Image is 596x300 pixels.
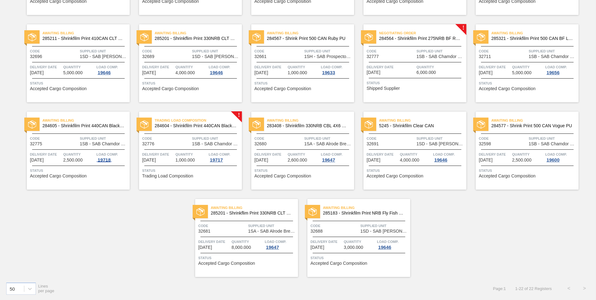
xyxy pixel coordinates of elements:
div: 19633 [321,70,336,75]
span: Awaiting Billing [267,30,354,36]
span: 1SD - SAB Rosslyn Brewery [416,142,465,146]
span: Load Comp. [209,64,230,70]
span: Awaiting Billing [491,117,579,123]
span: Awaiting Billing [323,205,410,211]
span: 32681 [198,229,210,234]
span: Supplied Unit [416,48,465,54]
span: Code [142,48,190,54]
span: 32696 [30,54,42,59]
span: 10/10/2025 [142,70,156,75]
span: Code [30,135,78,142]
span: Accepted Cargo Composition [30,86,87,91]
span: 1SB - SAB Chamdor Brewery [529,54,577,59]
a: Load Comp.19600 [545,151,577,162]
span: 284577 - Shrink Print 500 CAN Vogue PU [491,123,574,128]
span: 32691 [367,142,379,146]
span: Quantity [400,151,432,157]
span: 32777 [367,54,379,59]
span: 1SB - SAB Chamdor Brewery [529,142,577,146]
a: statusAwaiting Billing284567 - Shrink Print 500 CAN Ruby PUCode32661Supplied Unit1SH - SAB Prospe... [242,24,354,102]
span: 6,000.000 [416,70,436,75]
span: 1SB - SAB Chamdor Brewery [416,54,465,59]
a: Load Comp.19633 [321,64,353,75]
span: Trading Load Composition [155,117,242,123]
div: 19647 [265,245,280,250]
button: < [561,281,577,296]
span: Load Comp. [209,151,230,157]
span: 32598 [479,142,491,146]
span: 10/13/2025 [479,158,493,162]
span: 10/10/2025 [30,70,44,75]
img: status [196,208,204,216]
a: statusAwaiting Billing283408 - Shrinkfilm 330NRB CBL 4X6 Booster 2Code32680Supplied Unit1SA - SAB... [242,112,354,190]
span: 284564 - Shrinkfilm Print 275NRB BF Ruby PU [379,36,461,41]
a: statusAwaiting Billing284605 - Shrinkfilm Print 440CAN Black Crown G&DCode32775Supplied Unit1SB -... [17,112,130,190]
span: Status [367,80,465,86]
span: 1,000.000 [175,158,195,162]
span: Supplied Unit [529,48,577,54]
img: status [140,120,148,128]
span: 284567 - Shrink Print 500 CAN Ruby PU [267,36,349,41]
span: 10/13/2025 [198,245,212,250]
span: Status [479,167,577,174]
img: status [365,33,373,41]
span: Supplied Unit [304,48,353,54]
span: Delivery Date [367,64,415,70]
span: 32661 [254,54,267,59]
span: Supplied Unit [192,135,240,142]
span: Supplied Unit [192,48,240,54]
span: 10/13/2025 [367,158,380,162]
span: Quantity [232,239,263,245]
span: Quantity [288,151,320,157]
span: 8,000.000 [232,245,251,250]
span: Delivery Date [30,151,62,157]
span: Status [479,80,577,86]
span: Code [479,135,527,142]
span: Accepted Cargo Composition [479,86,536,91]
img: status [28,120,36,128]
span: Lines per page [38,284,55,293]
span: 1SD - SAB Rosslyn Brewery [360,229,409,234]
span: Delivery Date [30,64,62,70]
span: 32776 [142,142,154,146]
span: Shipped Supplier [367,86,400,91]
span: 283408 - Shrinkfilm 330NRB CBL 4X6 Booster 2 [267,123,349,128]
span: 10/11/2025 [479,70,493,75]
span: Code [198,223,247,229]
span: 285211 - Shrinkfilm Print 410CAN CLT PU 25 [42,36,125,41]
span: Delivery Date [310,239,342,245]
span: Load Comp. [433,151,454,157]
span: Accepted Cargo Composition [254,86,311,91]
span: Trading Load Composition [142,174,193,178]
span: 285201 - Shrinkflim Print 330NRB CLT PU 25 [155,36,237,41]
a: !statusNegotiating Order284564 - Shrinkfilm Print 275NRB BF Ruby PUCode32777Supplied Unit1SB - SA... [354,24,466,102]
span: Quantity [512,64,544,70]
span: Accepted Cargo Composition [367,174,423,178]
span: Code [310,223,359,229]
span: Awaiting Billing [491,30,579,36]
span: 5,000.000 [512,70,531,75]
span: 1SB - SAB Chamdor Brewery [80,142,128,146]
span: Load Comp. [265,239,286,245]
span: Awaiting Billing [211,205,298,211]
span: Awaiting Billing [155,30,242,36]
span: 1SA - SAB Alrode Brewery [304,142,353,146]
a: Load Comp.19647 [265,239,296,250]
span: Supplied Unit [80,135,128,142]
span: 2,500.000 [63,158,83,162]
span: Status [30,167,128,174]
span: Delivery Date [142,151,174,157]
span: Accepted Cargo Composition [254,174,311,178]
a: statusAwaiting Billing284577 - Shrink Print 500 CAN Vogue PUCode32598Supplied Unit1SB - SAB Chamd... [466,112,579,190]
div: 19646 [433,157,449,162]
span: 1SB - SAB Chamdor Brewery [192,142,240,146]
img: status [309,208,317,216]
span: Code [142,135,190,142]
span: 1,000.000 [288,70,307,75]
a: Load Comp.19647 [321,151,353,162]
span: Load Comp. [545,151,567,157]
span: 285183 - Shrinkfilm Print NRB Fly Fish Lemon PU [323,211,405,215]
span: 1SD - SAB Rosslyn Brewery [80,54,128,59]
span: Delivery Date [142,64,174,70]
img: status [365,120,373,128]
